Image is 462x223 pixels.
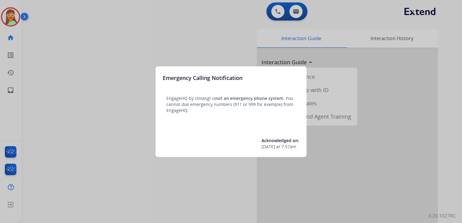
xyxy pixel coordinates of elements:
[261,144,275,150] span: [DATE]
[163,74,242,82] h3: Emergency Calling Notification
[281,144,296,150] span: 7:57am
[261,138,299,143] span: Acknowledged on:
[215,95,283,101] span: not an emergency phone system
[428,212,456,219] p: 0.20.1027RC
[166,95,296,113] p: EngageHQ by Untangl is . You cannot dial emergency numbers (911 or 999 for example) from EngageHQ.
[261,144,299,150] div: at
